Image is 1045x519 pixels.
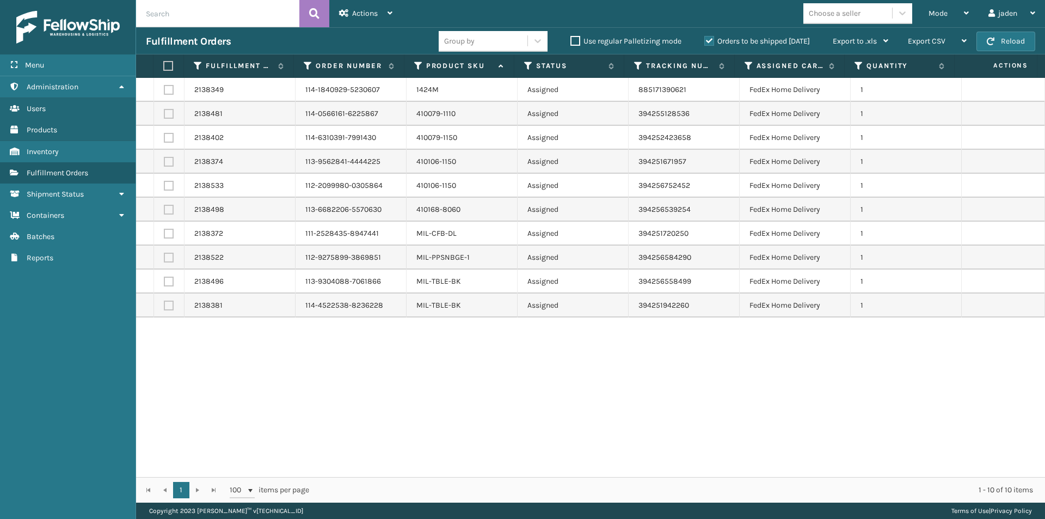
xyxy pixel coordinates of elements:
[851,150,962,174] td: 1
[638,133,691,142] a: 394252423658
[851,294,962,317] td: 1
[740,174,851,198] td: FedEx Home Delivery
[416,181,456,190] a: 410106-1150
[851,222,962,246] td: 1
[296,126,407,150] td: 114-6310391-7991430
[416,85,439,94] a: 1424M
[296,198,407,222] td: 113-6682206-5570630
[416,229,457,238] a: MIL-CFB-DL
[929,9,948,18] span: Mode
[740,78,851,102] td: FedEx Home Delivery
[296,174,407,198] td: 112-2099980-0305864
[518,102,629,126] td: Assigned
[951,507,989,515] a: Terms of Use
[951,503,1032,519] div: |
[518,222,629,246] td: Assigned
[518,126,629,150] td: Assigned
[149,503,303,519] p: Copyright 2023 [PERSON_NAME]™ v [TECHNICAL_ID]
[851,78,962,102] td: 1
[173,482,189,498] a: 1
[194,228,223,239] a: 2138372
[27,104,46,113] span: Users
[638,181,690,190] a: 394256752452
[27,190,84,199] span: Shipment Status
[416,133,457,142] a: 410079-1150
[27,168,88,178] span: Fulfillment Orders
[740,270,851,294] td: FedEx Home Delivery
[851,198,962,222] td: 1
[27,232,54,241] span: Batches
[851,126,962,150] td: 1
[833,36,877,46] span: Export to .xls
[426,61,493,71] label: Product SKU
[206,61,273,71] label: Fulfillment Order Id
[518,198,629,222] td: Assigned
[194,300,223,311] a: 2138381
[316,61,383,71] label: Order Number
[518,150,629,174] td: Assigned
[638,229,689,238] a: 394251720250
[704,36,810,46] label: Orders to be shipped [DATE]
[638,85,686,94] a: 885171390621
[518,294,629,317] td: Assigned
[352,9,378,18] span: Actions
[230,485,246,496] span: 100
[194,204,224,215] a: 2138498
[296,78,407,102] td: 114-1840929-5230607
[740,102,851,126] td: FedEx Home Delivery
[851,102,962,126] td: 1
[740,294,851,317] td: FedEx Home Delivery
[25,60,44,70] span: Menu
[27,147,59,156] span: Inventory
[416,253,470,262] a: MIL-PPSNBGE-1
[518,78,629,102] td: Assigned
[444,35,475,47] div: Group by
[851,270,962,294] td: 1
[416,157,456,166] a: 410106-1150
[958,57,1035,75] span: Actions
[638,253,691,262] a: 394256584290
[194,252,224,263] a: 2138522
[638,205,691,214] a: 394256539254
[27,211,64,220] span: Containers
[740,246,851,270] td: FedEx Home Delivery
[27,125,57,135] span: Products
[809,8,860,19] div: Choose a seller
[646,61,713,71] label: Tracking Number
[536,61,603,71] label: Status
[518,246,629,270] td: Assigned
[27,253,53,262] span: Reports
[296,294,407,317] td: 114-4522538-8236228
[908,36,945,46] span: Export CSV
[194,156,223,167] a: 2138374
[991,507,1032,515] a: Privacy Policy
[194,276,224,287] a: 2138496
[638,109,690,118] a: 394255128536
[296,270,407,294] td: 113-9304088-7061866
[518,270,629,294] td: Assigned
[740,198,851,222] td: FedEx Home Delivery
[570,36,681,46] label: Use regular Palletizing mode
[866,61,933,71] label: Quantity
[638,277,691,286] a: 394256558499
[851,246,962,270] td: 1
[638,157,686,166] a: 394251671957
[416,205,460,214] a: 410168-8060
[296,150,407,174] td: 113-9562841-4444225
[194,132,224,143] a: 2138402
[27,82,78,91] span: Administration
[851,174,962,198] td: 1
[416,301,461,310] a: MIL-TBLE-BK
[194,84,224,95] a: 2138349
[230,482,309,498] span: items per page
[740,126,851,150] td: FedEx Home Delivery
[296,102,407,126] td: 114-0566161-6225867
[416,109,456,118] a: 410079-1110
[740,150,851,174] td: FedEx Home Delivery
[296,246,407,270] td: 112-9275899-3869851
[416,277,461,286] a: MIL-TBLE-BK
[518,174,629,198] td: Assigned
[638,301,689,310] a: 394251942260
[194,108,223,119] a: 2138481
[740,222,851,246] td: FedEx Home Delivery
